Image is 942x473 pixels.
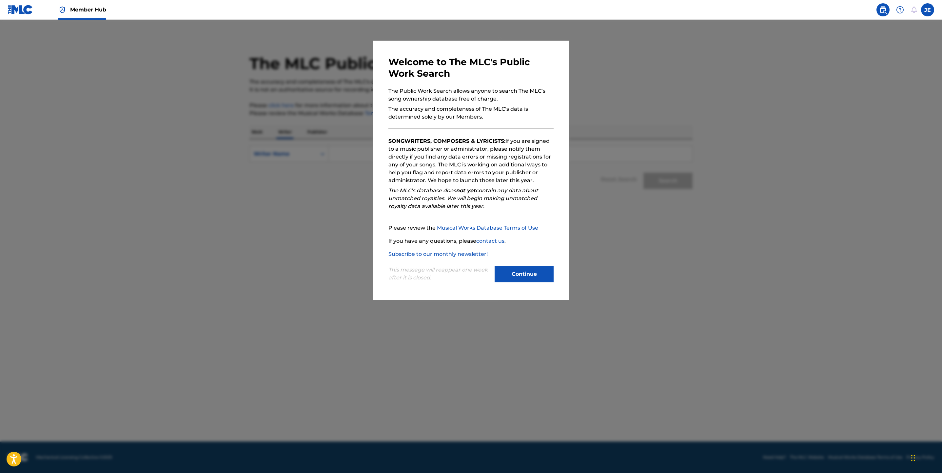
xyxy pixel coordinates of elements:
[896,6,904,14] img: help
[388,187,538,209] em: The MLC’s database does contain any data about unmatched royalties. We will begin making unmatche...
[388,137,554,184] p: If you are signed to a music publisher or administrator, please notify them directly if you find ...
[879,6,887,14] img: search
[437,225,538,231] a: Musical Works Database Terms of Use
[388,138,505,144] strong: SONGWRITERS, COMPOSERS & LYRICISTS:
[388,237,554,245] p: If you have any questions, please .
[911,7,917,13] div: Notifications
[388,56,554,79] h3: Welcome to The MLC's Public Work Search
[911,448,915,468] div: Drag
[388,266,491,282] p: This message will reappear one week after it is closed.
[893,3,907,16] div: Help
[70,6,106,13] span: Member Hub
[495,266,554,282] button: Continue
[476,238,504,244] a: contact us
[921,3,934,16] div: User Menu
[456,187,476,194] strong: not yet
[909,442,942,473] iframe: Chat Widget
[8,5,33,14] img: MLC Logo
[388,251,488,257] a: Subscribe to our monthly newsletter!
[876,3,890,16] a: Public Search
[58,6,66,14] img: Top Rightsholder
[388,224,554,232] p: Please review the
[388,105,554,121] p: The accuracy and completeness of The MLC’s data is determined solely by our Members.
[388,87,554,103] p: The Public Work Search allows anyone to search The MLC’s song ownership database free of charge.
